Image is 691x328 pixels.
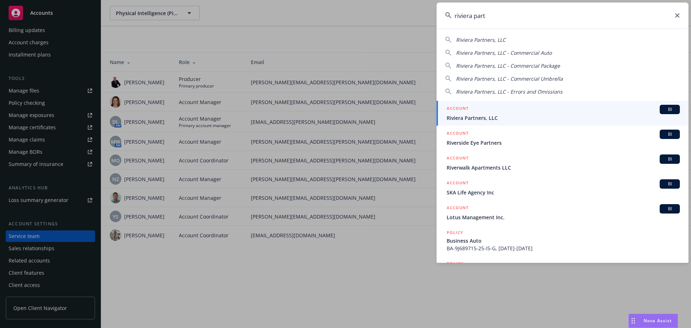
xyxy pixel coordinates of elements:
a: POLICYBusiness AutoBA-9J689715-25-I5-G, [DATE]-[DATE] [437,225,688,256]
h5: ACCOUNT [447,105,469,113]
span: BI [663,181,677,187]
h5: POLICY [447,260,463,267]
span: Business Auto [447,237,680,244]
a: POLICY [437,256,688,287]
a: ACCOUNTBISKA Life Agency Inc [437,175,688,200]
span: Riviera Partners, LLC [447,114,680,122]
h5: POLICY [447,229,463,236]
h5: ACCOUNT [447,154,469,163]
div: Drag to move [629,314,638,328]
span: Riviera Partners, LLC - Commercial Umbrella [456,75,563,82]
span: Nova Assist [643,318,672,324]
span: Riviera Partners, LLC - Errors and Omissions [456,88,563,95]
a: ACCOUNTBILotus Management Inc. [437,200,688,225]
span: BI [663,131,677,138]
h5: ACCOUNT [447,179,469,188]
span: BA-9J689715-25-I5-G, [DATE]-[DATE] [447,244,680,252]
input: Search... [437,3,688,28]
h5: ACCOUNT [447,204,469,213]
a: ACCOUNTBIRiverwalk Apartments LLC [437,150,688,175]
span: Riviera Partners, LLC - Commercial Package [456,62,560,69]
span: BI [663,206,677,212]
span: SKA Life Agency Inc [447,189,680,196]
span: BI [663,156,677,162]
button: Nova Assist [628,314,678,328]
span: Riviera Partners, LLC [456,36,506,43]
span: Riverside Eye Partners [447,139,680,147]
span: Riverwalk Apartments LLC [447,164,680,171]
a: ACCOUNTBIRiviera Partners, LLC [437,101,688,126]
span: Lotus Management Inc. [447,214,680,221]
a: ACCOUNTBIRiverside Eye Partners [437,126,688,150]
span: BI [663,106,677,113]
h5: ACCOUNT [447,130,469,138]
span: Riviera Partners, LLC - Commercial Auto [456,49,552,56]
